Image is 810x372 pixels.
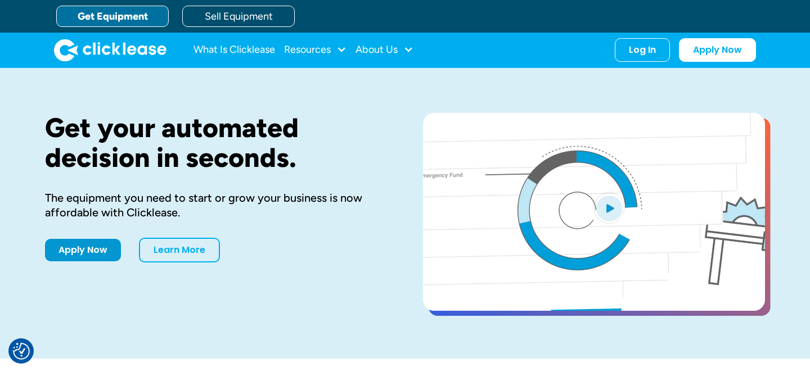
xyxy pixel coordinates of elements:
a: Apply Now [45,239,121,261]
a: home [54,39,166,61]
a: open lightbox [423,113,765,311]
a: Learn More [139,238,220,262]
img: Revisit consent button [13,343,30,360]
img: Blue play button logo on a light blue circular background [594,192,624,224]
div: Log In [629,44,656,56]
img: Clicklease logo [54,39,166,61]
div: About Us [355,39,413,61]
a: Sell Equipment [182,6,295,27]
a: Apply Now [679,38,756,62]
a: What Is Clicklease [193,39,275,61]
a: Get Equipment [56,6,169,27]
button: Consent Preferences [13,343,30,360]
h1: Get your automated decision in seconds. [45,113,387,173]
div: Resources [284,39,346,61]
div: The equipment you need to start or grow your business is now affordable with Clicklease. [45,190,387,220]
